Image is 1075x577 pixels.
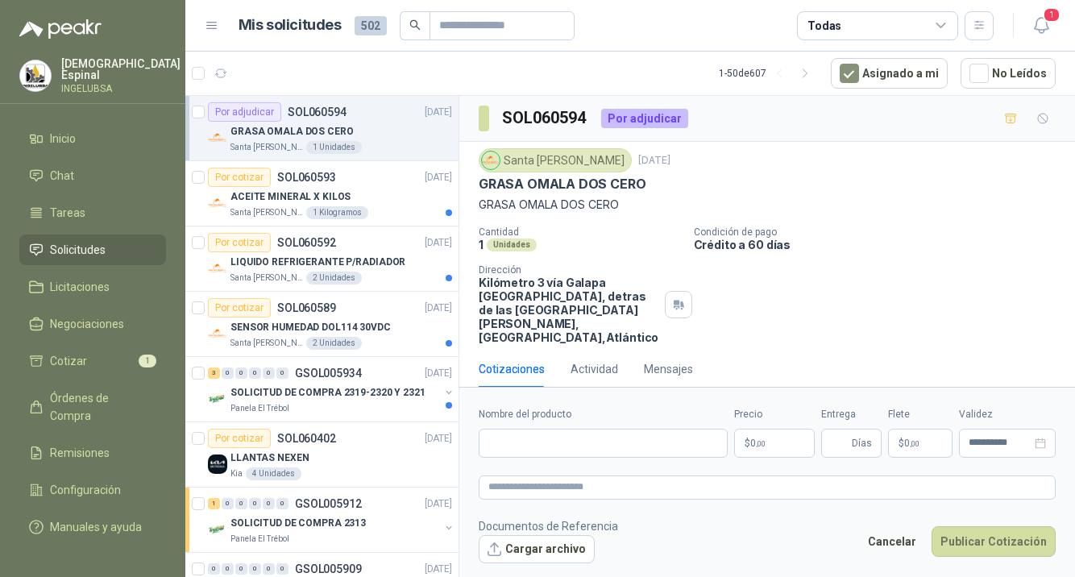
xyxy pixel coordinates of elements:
[479,264,658,276] p: Dirección
[230,337,303,350] p: Santa [PERSON_NAME]
[425,170,452,185] p: [DATE]
[295,367,362,379] p: GSOL005934
[230,206,303,219] p: Santa [PERSON_NAME]
[222,563,234,575] div: 0
[479,360,545,378] div: Cotizaciones
[249,563,261,575] div: 0
[19,309,166,339] a: Negociaciones
[644,360,693,378] div: Mensajes
[208,389,227,409] img: Company Logo
[208,429,271,448] div: Por cotizar
[276,563,288,575] div: 0
[276,498,288,509] div: 0
[487,239,537,251] div: Unidades
[306,272,362,284] div: 2 Unidades
[263,498,275,509] div: 0
[571,360,618,378] div: Actividad
[295,563,362,575] p: GSOL005909
[185,96,459,161] a: Por adjudicarSOL060594[DATE] Company LogoGRASA OMALA DOS CEROSanta [PERSON_NAME]1 Unidades
[208,259,227,278] img: Company Logo
[888,407,953,422] label: Flete
[50,352,87,370] span: Cotizar
[246,467,301,480] div: 4 Unidades
[409,19,421,31] span: search
[19,512,166,542] a: Manuales y ayuda
[19,160,166,191] a: Chat
[19,197,166,228] a: Tareas
[208,193,227,213] img: Company Logo
[230,467,243,480] p: Kia
[208,455,227,474] img: Company Logo
[277,172,336,183] p: SOL060593
[479,407,728,422] label: Nombre del producto
[263,367,275,379] div: 0
[479,276,658,344] p: Kilómetro 3 vía Galapa [GEOGRAPHIC_DATA], detras de las [GEOGRAPHIC_DATA][PERSON_NAME], [GEOGRAPH...
[277,302,336,313] p: SOL060589
[831,58,948,89] button: Asignado a mi
[50,167,74,185] span: Chat
[961,58,1056,89] button: No Leídos
[277,433,336,444] p: SOL060402
[208,233,271,252] div: Por cotizar
[932,526,1056,557] button: Publicar Cotización
[479,176,645,193] p: GRASA OMALA DOS CERO
[208,168,271,187] div: Por cotizar
[859,526,925,557] button: Cancelar
[479,226,681,238] p: Cantidad
[230,255,405,270] p: LIQUIDO REFRIGERANTE P/RADIADOR
[208,324,227,343] img: Company Logo
[719,60,818,86] div: 1 - 50 de 607
[208,367,220,379] div: 3
[208,128,227,147] img: Company Logo
[50,278,110,296] span: Licitaciones
[502,106,588,131] h3: SOL060594
[50,389,151,425] span: Órdenes de Compra
[355,16,387,35] span: 502
[249,498,261,509] div: 0
[185,292,459,357] a: Por cotizarSOL060589[DATE] Company LogoSENSOR HUMEDAD DOL114 30VDCSanta [PERSON_NAME]2 Unidades
[479,238,484,251] p: 1
[50,204,85,222] span: Tareas
[306,206,368,219] div: 1 Kilogramos
[807,17,841,35] div: Todas
[19,235,166,265] a: Solicitudes
[263,563,275,575] div: 0
[208,520,227,539] img: Company Logo
[50,241,106,259] span: Solicitudes
[185,422,459,488] a: Por cotizarSOL060402[DATE] Company LogoLLANTAS NEXENKia4 Unidades
[821,407,882,422] label: Entrega
[61,84,181,93] p: INGELUBSA
[185,226,459,292] a: Por cotizarSOL060592[DATE] Company LogoLIQUIDO REFRIGERANTE P/RADIADORSanta [PERSON_NAME]2 Unidades
[208,498,220,509] div: 1
[61,58,181,81] p: [DEMOGRAPHIC_DATA] Espinal
[479,517,618,535] p: Documentos de Referencia
[230,533,289,546] p: Panela El Trébol
[479,148,632,172] div: Santa [PERSON_NAME]
[425,301,452,316] p: [DATE]
[239,14,342,37] h1: Mis solicitudes
[425,235,452,251] p: [DATE]
[852,430,872,457] span: Días
[694,238,1069,251] p: Crédito a 60 días
[230,124,354,139] p: GRASA OMALA DOS CERO
[295,498,362,509] p: GSOL005912
[756,439,766,448] span: ,00
[208,102,281,122] div: Por adjudicar
[230,450,309,466] p: LLANTAS NEXEN
[425,562,452,577] p: [DATE]
[479,535,595,564] button: Cargar archivo
[208,494,455,546] a: 1 0 0 0 0 0 GSOL005912[DATE] Company LogoSOLICITUD DE COMPRA 2313Panela El Trébol
[19,19,102,39] img: Logo peakr
[50,315,124,333] span: Negociaciones
[222,498,234,509] div: 0
[19,123,166,154] a: Inicio
[959,407,1056,422] label: Validez
[276,367,288,379] div: 0
[20,60,51,91] img: Company Logo
[230,385,425,401] p: SOLICITUD DE COMPRA 2319-2320 Y 2321
[601,109,688,128] div: Por adjudicar
[1027,11,1056,40] button: 1
[208,298,271,318] div: Por cotizar
[425,431,452,446] p: [DATE]
[19,438,166,468] a: Remisiones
